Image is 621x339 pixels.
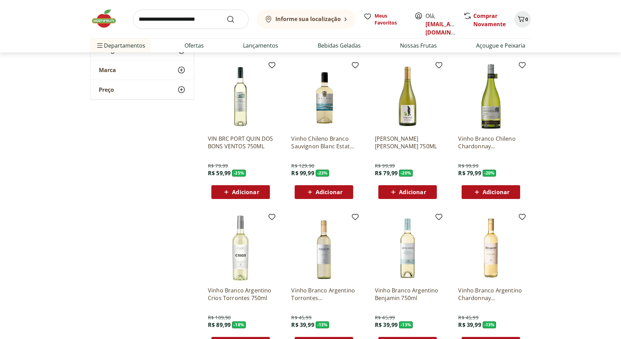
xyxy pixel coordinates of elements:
a: Vinho Branco Argentino Benjamin 750ml [375,287,440,302]
span: Olá, [425,12,456,37]
button: Submit Search [227,15,243,23]
span: Adicionar [232,189,259,195]
span: Marca [99,67,116,73]
span: - 20 % [483,170,496,177]
span: Preço [99,86,114,93]
span: Adicionar [399,189,426,195]
button: Menu [96,37,104,54]
span: - 18 % [232,321,246,328]
span: R$ 99,99 [458,162,478,169]
span: - 13 % [316,321,329,328]
span: R$ 99,99 [375,162,395,169]
button: Adicionar [211,185,270,199]
span: R$ 45,99 [291,314,311,321]
img: Vinho Branco Argentino Crios Torrontes 750ml [208,216,273,281]
span: R$ 39,99 [291,321,314,329]
img: Vinho Branco Argentino Benjamin 750ml [375,216,440,281]
a: Açougue e Peixaria [476,41,525,50]
span: - 13 % [399,321,413,328]
button: Preço [91,80,194,99]
span: R$ 45,99 [458,314,478,321]
a: Vinho Branco Argentino Torrontes [PERSON_NAME] 750ml [291,287,357,302]
a: Vinho Branco Chileno Chardonnay Ventisquero Reserva 750ml [458,135,524,150]
span: R$ 99,99 [291,169,314,177]
a: Bebidas Geladas [318,41,361,50]
a: Vinho Chileno Branco Sauvignon Blanc Estate Leyda 750ml [291,135,357,150]
span: R$ 79,99 [458,169,481,177]
span: Adicionar [316,189,343,195]
img: Vinho Branco Argentino Chardonnay Benjamin Nieto 750ml [458,216,524,281]
span: - 13 % [483,321,496,328]
a: Lançamentos [243,41,278,50]
span: R$ 79,99 [208,162,228,169]
img: Hortifruti [90,8,125,29]
a: VIN BRC PORT QUIN DOS BONS VENTOS 750ML [208,135,273,150]
a: [EMAIL_ADDRESS][DOMAIN_NAME] [425,20,473,36]
a: [PERSON_NAME] [PERSON_NAME] 750ML [375,135,440,150]
span: R$ 45,99 [375,314,395,321]
span: R$ 89,99 [208,321,231,329]
span: - 25 % [232,170,246,177]
button: Adicionar [295,185,353,199]
img: Vinho Branco Argentino Torrontes Benjamin Nieto 750ml [291,216,357,281]
span: R$ 59,99 [208,169,231,177]
b: Informe sua localização [275,15,341,23]
button: Adicionar [378,185,437,199]
input: search [133,10,249,29]
span: 0 [525,16,528,22]
button: Carrinho [514,11,531,28]
span: R$ 79,99 [375,169,398,177]
a: Ofertas [185,41,204,50]
span: R$ 39,99 [375,321,398,329]
a: Nossas Frutas [400,41,437,50]
a: Meus Favoritos [364,12,406,26]
img: Vinho Chileno Branco Sauvignon Blanc Estate Leyda 750ml [291,64,357,129]
span: Adicionar [483,189,509,195]
a: Vinho Branco Argentino Chardonnay [PERSON_NAME] 750ml [458,287,524,302]
span: R$ 129,90 [291,162,314,169]
span: - 23 % [316,170,329,177]
span: - 20 % [399,170,413,177]
span: Meus Favoritos [375,12,406,26]
img: Vinho Branco Fausto Chardonnay 750ML [375,64,440,129]
img: VIN BRC PORT QUIN DOS BONS VENTOS 750ML [208,64,273,129]
span: R$ 39,99 [458,321,481,329]
span: Departamentos [96,37,145,54]
button: Adicionar [462,185,520,199]
span: R$ 109,90 [208,314,231,321]
a: Vinho Branco Argentino Crios Torrontes 750ml [208,287,273,302]
img: Vinho Branco Chileno Chardonnay Ventisquero Reserva 750ml [458,64,524,129]
a: Comprar Novamente [473,12,506,28]
button: Marca [91,60,194,80]
button: Informe sua localização [257,10,355,29]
